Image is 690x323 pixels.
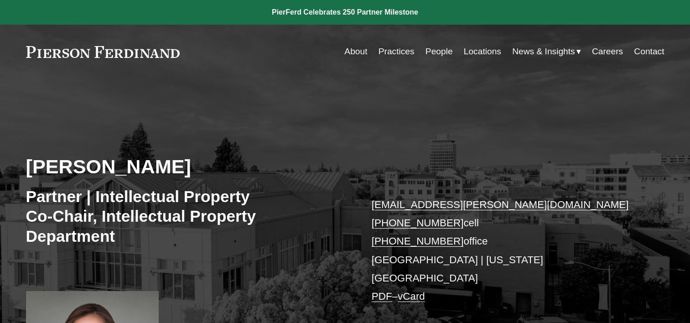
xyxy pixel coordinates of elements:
span: News & Insights [512,44,575,60]
a: About [344,43,367,60]
a: folder dropdown [512,43,581,60]
a: vCard [398,291,425,302]
h2: [PERSON_NAME] [26,155,345,178]
a: [PHONE_NUMBER] [372,217,464,229]
a: [EMAIL_ADDRESS][PERSON_NAME][DOMAIN_NAME] [372,199,629,210]
a: Locations [464,43,501,60]
a: Practices [379,43,415,60]
h3: Partner | Intellectual Property Co-Chair, Intellectual Property Department [26,187,345,246]
a: [PHONE_NUMBER] [372,235,464,247]
a: Contact [634,43,664,60]
a: People [425,43,453,60]
a: PDF [372,291,392,302]
p: cell office [GEOGRAPHIC_DATA] | [US_STATE][GEOGRAPHIC_DATA] – [372,196,638,306]
a: Careers [592,43,623,60]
